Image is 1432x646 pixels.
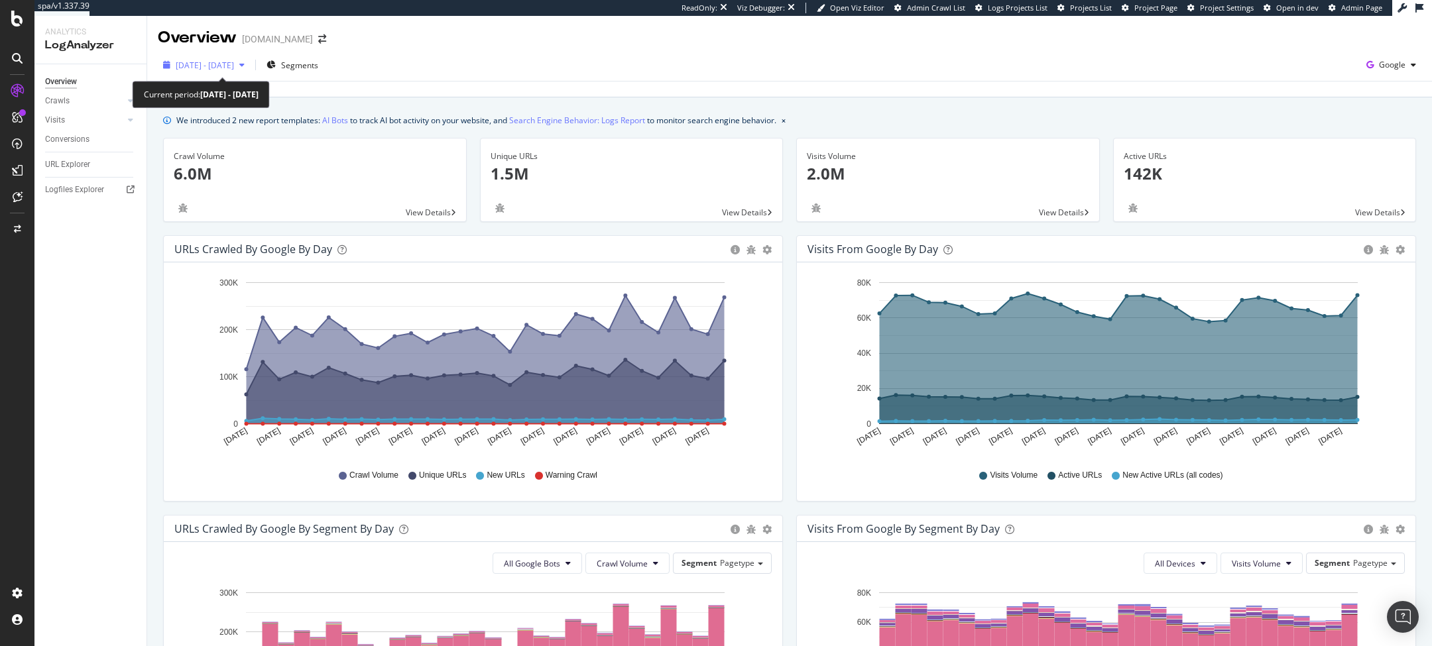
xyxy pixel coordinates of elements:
div: bug [1124,203,1142,213]
span: Admin Page [1341,3,1382,13]
span: All Google Bots [504,558,560,569]
div: We introduced 2 new report templates: to track AI bot activity on your website, and to monitor se... [176,113,776,127]
div: LogAnalyzer [45,38,136,53]
span: Segment [1315,557,1350,568]
div: Visits from Google By Segment By Day [807,522,1000,535]
div: circle-info [1364,525,1373,534]
text: [DATE] [1053,426,1080,447]
span: Logs Projects List [988,3,1047,13]
text: [DATE] [354,426,381,447]
span: Google [1379,59,1405,70]
div: Crawls [45,94,70,108]
text: [DATE] [322,426,348,447]
text: 200K [219,627,238,637]
div: URLs Crawled by Google By Segment By Day [174,522,394,535]
span: Active URLs [1058,470,1102,481]
a: Admin Page [1329,3,1382,13]
div: Viz Debugger: [737,3,785,13]
text: 300K [219,278,238,288]
text: [DATE] [255,426,282,447]
text: 80K [857,588,871,598]
text: [DATE] [486,426,512,447]
div: gear [762,245,772,254]
text: [DATE] [1152,426,1179,447]
text: [DATE] [387,426,414,447]
div: Crawl Volume [174,150,456,162]
div: bug [174,203,192,213]
div: URL Explorer [45,158,90,172]
button: [DATE] - [DATE] [158,54,250,76]
text: [DATE] [519,426,546,447]
svg: A chart. [174,273,772,457]
span: Pagetype [1353,557,1388,568]
div: Overview [45,75,77,89]
div: A chart. [807,273,1405,457]
text: [DATE] [453,426,479,447]
span: View Details [406,207,451,218]
span: Crawl Volume [349,470,398,481]
text: 60K [857,313,871,323]
text: [DATE] [684,426,711,447]
p: 142K [1124,162,1406,185]
a: AI Bots [322,113,348,127]
text: 80K [857,278,871,288]
text: [DATE] [888,426,915,447]
text: [DATE] [1119,426,1146,447]
text: [DATE] [420,426,447,447]
button: All Google Bots [493,553,582,574]
a: Open Viz Editor [817,3,884,13]
div: Visits from Google by day [807,242,938,256]
span: View Details [1039,207,1084,218]
text: 100K [219,372,238,382]
p: 2.0M [807,162,1089,185]
span: Admin Crawl List [907,3,965,13]
span: Visits Volume [990,470,1038,481]
a: Visits [45,113,124,127]
div: gear [762,525,772,534]
text: 20K [857,384,871,394]
a: Project Page [1122,3,1177,13]
text: 200K [219,325,238,335]
span: View Details [722,207,767,218]
span: Visits Volume [1232,558,1281,569]
text: [DATE] [955,426,981,447]
button: Google [1361,54,1421,76]
text: [DATE] [1284,426,1311,447]
span: Unique URLs [419,470,466,481]
span: Pagetype [720,557,754,568]
span: Warning Crawl [546,470,597,481]
text: [DATE] [922,426,948,447]
text: [DATE] [585,426,611,447]
span: All Devices [1155,558,1195,569]
a: Logs Projects List [975,3,1047,13]
a: Logfiles Explorer [45,183,137,197]
text: [DATE] [1185,426,1212,447]
text: [DATE] [1086,426,1112,447]
a: Project Settings [1187,3,1254,13]
span: View Details [1355,207,1400,218]
a: Open in dev [1264,3,1319,13]
text: 60K [857,618,871,627]
div: Logfiles Explorer [45,183,104,197]
p: 1.5M [491,162,773,185]
text: 0 [233,419,238,429]
a: Search Engine Behavior: Logs Report [509,113,645,127]
div: Open Intercom Messenger [1387,601,1419,633]
div: Visits Volume [807,150,1089,162]
text: [DATE] [1020,426,1047,447]
div: Unique URLs [491,150,773,162]
div: arrow-right-arrow-left [318,34,326,44]
div: Analytics [45,27,136,38]
span: Projects List [1070,3,1112,13]
div: Active URLs [1124,150,1406,162]
text: 40K [857,349,871,358]
span: Segments [281,60,318,71]
text: [DATE] [1218,426,1244,447]
div: URLs Crawled by Google by day [174,242,332,256]
div: Current period: [144,87,259,102]
a: Conversions [45,133,137,146]
div: ReadOnly: [682,3,717,13]
div: bug [1380,245,1389,254]
text: [DATE] [222,426,249,447]
span: Crawl Volume [597,558,648,569]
